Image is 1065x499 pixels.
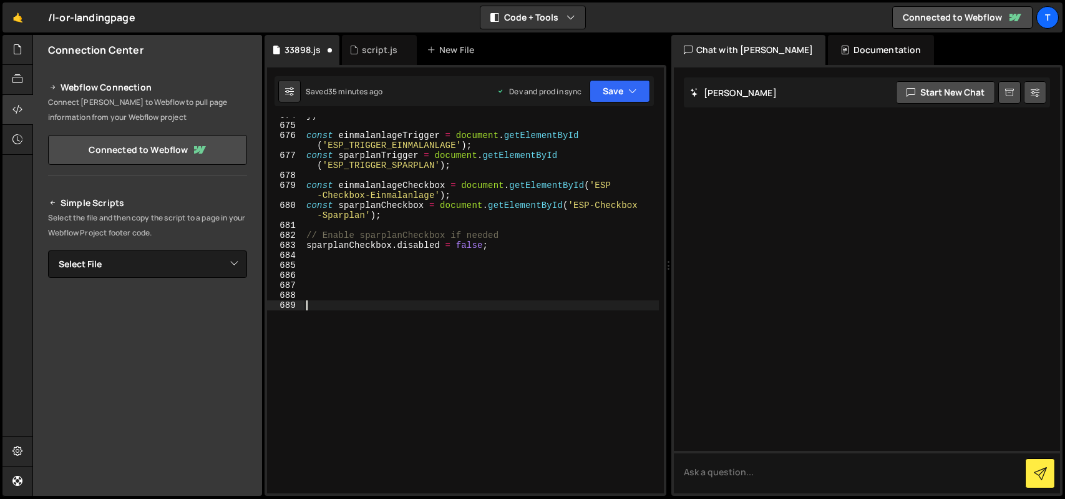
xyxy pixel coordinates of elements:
[497,86,581,97] div: Dev and prod in sync
[48,135,247,165] a: Connected to Webflow
[828,35,933,65] div: Documentation
[427,44,479,56] div: New File
[267,300,304,310] div: 689
[267,220,304,230] div: 681
[267,290,304,300] div: 688
[328,86,382,97] div: 35 minutes ago
[48,210,247,240] p: Select the file and then copy the script to a page in your Webflow Project footer code.
[896,81,995,104] button: Start new chat
[480,6,585,29] button: Code + Tools
[48,95,247,125] p: Connect [PERSON_NAME] to Webflow to pull page information from your Webflow project
[267,260,304,270] div: 685
[690,87,777,99] h2: [PERSON_NAME]
[267,170,304,180] div: 678
[306,86,382,97] div: Saved
[362,44,397,56] div: script.js
[267,250,304,260] div: 684
[48,195,247,210] h2: Simple Scripts
[267,180,304,200] div: 679
[48,10,135,25] div: /l-or-landingpage
[48,299,248,411] iframe: YouTube video player
[267,151,304,170] div: 677
[267,121,304,131] div: 675
[1036,6,1059,29] a: t
[267,200,304,220] div: 680
[892,6,1033,29] a: Connected to Webflow
[590,80,650,102] button: Save
[671,35,826,65] div: Chat with [PERSON_NAME]
[267,280,304,290] div: 687
[267,131,304,151] div: 676
[267,230,304,240] div: 682
[284,44,321,56] div: 33898.js
[48,80,247,95] h2: Webflow Connection
[267,240,304,250] div: 683
[2,2,33,32] a: 🤙
[267,270,304,280] div: 686
[48,43,143,57] h2: Connection Center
